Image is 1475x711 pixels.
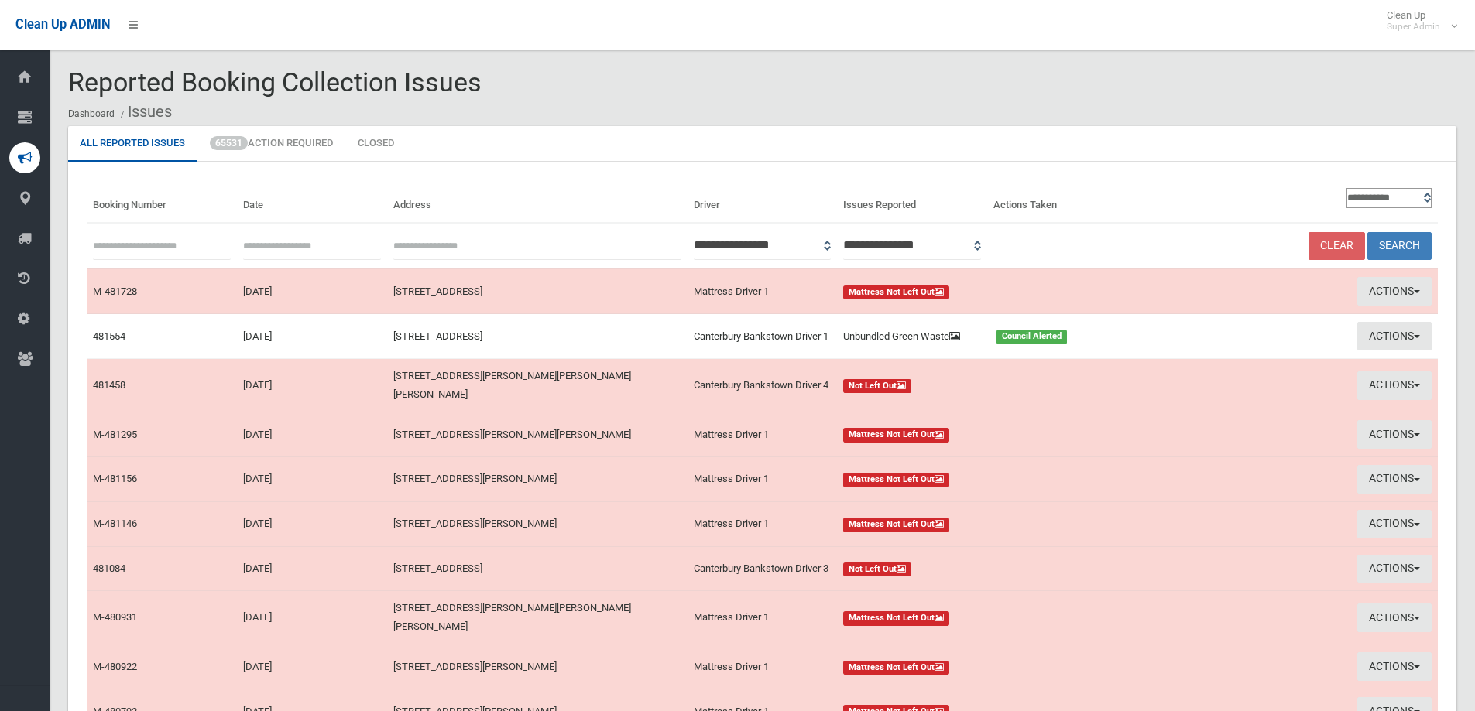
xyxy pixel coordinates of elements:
[843,379,911,394] span: Not Left Out
[387,501,688,546] td: [STREET_ADDRESS][PERSON_NAME]
[387,180,688,223] th: Address
[987,180,1137,223] th: Actions Taken
[237,180,387,223] th: Date
[93,473,137,484] a: M-481156
[843,559,1131,578] a: Not Left Out
[1357,371,1432,400] button: Actions
[387,412,688,457] td: [STREET_ADDRESS][PERSON_NAME][PERSON_NAME]
[210,136,248,150] span: 65531
[387,644,688,689] td: [STREET_ADDRESS][PERSON_NAME]
[387,591,688,644] td: [STREET_ADDRESS][PERSON_NAME][PERSON_NAME][PERSON_NAME]
[93,379,125,391] a: 481458
[346,126,406,162] a: Closed
[1387,21,1440,32] small: Super Admin
[87,180,237,223] th: Booking Number
[198,126,345,162] a: 65531Action Required
[843,518,949,532] span: Mattress Not Left Out
[843,285,949,300] span: Mattress Not Left Out
[1357,652,1432,681] button: Actions
[688,180,838,223] th: Driver
[1357,277,1432,306] button: Actions
[93,611,137,623] a: M-480931
[688,412,838,457] td: Mattress Driver 1
[843,611,949,626] span: Mattress Not Left Out
[1309,232,1365,261] a: Clear
[688,546,838,591] td: Canterbury Bankstown Driver 3
[688,359,838,412] td: Canterbury Bankstown Driver 4
[93,285,137,297] a: M-481728
[93,429,137,440] a: M-481295
[843,661,949,675] span: Mattress Not Left Out
[1357,603,1432,632] button: Actions
[68,108,115,119] a: Dashboard
[688,591,838,644] td: Mattress Driver 1
[237,644,387,689] td: [DATE]
[237,268,387,313] td: [DATE]
[688,644,838,689] td: Mattress Driver 1
[837,180,987,223] th: Issues Reported
[68,126,197,162] a: All Reported Issues
[387,456,688,501] td: [STREET_ADDRESS][PERSON_NAME]
[1357,420,1432,449] button: Actions
[843,428,949,443] span: Mattress Not Left Out
[1357,322,1432,350] button: Actions
[843,426,1131,444] a: Mattress Not Left Out
[93,661,137,672] a: M-480922
[15,17,110,32] span: Clean Up ADMIN
[387,359,688,412] td: [STREET_ADDRESS][PERSON_NAME][PERSON_NAME][PERSON_NAME]
[93,330,125,342] a: 481554
[843,470,1131,488] a: Mattress Not Left Out
[1367,232,1432,261] button: Search
[237,591,387,644] td: [DATE]
[688,268,838,313] td: Mattress Driver 1
[843,282,1131,301] a: Mattress Not Left Out
[843,658,1131,676] a: Mattress Not Left Out
[237,456,387,501] td: [DATE]
[93,518,137,529] a: M-481146
[237,546,387,591] td: [DATE]
[1357,510,1432,538] button: Actions
[843,562,911,577] span: Not Left Out
[93,562,125,574] a: 481084
[237,314,387,359] td: [DATE]
[387,268,688,313] td: [STREET_ADDRESS]
[387,314,688,359] td: [STREET_ADDRESS]
[688,501,838,546] td: Mattress Driver 1
[843,608,1131,627] a: Mattress Not Left Out
[237,412,387,457] td: [DATE]
[1357,555,1432,583] button: Actions
[387,546,688,591] td: [STREET_ADDRESS]
[843,376,1131,395] a: Not Left Out
[996,330,1067,344] span: Council Alerted
[843,327,1131,346] a: Unbundled Green Waste Council Alerted
[117,97,172,126] li: Issues
[843,514,1131,533] a: Mattress Not Left Out
[834,327,987,346] div: Unbundled Green Waste
[1379,9,1456,32] span: Clean Up
[1357,465,1432,494] button: Actions
[237,359,387,412] td: [DATE]
[688,456,838,501] td: Mattress Driver 1
[688,314,838,359] td: Canterbury Bankstown Driver 1
[843,473,949,487] span: Mattress Not Left Out
[237,501,387,546] td: [DATE]
[68,67,482,97] span: Reported Booking Collection Issues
